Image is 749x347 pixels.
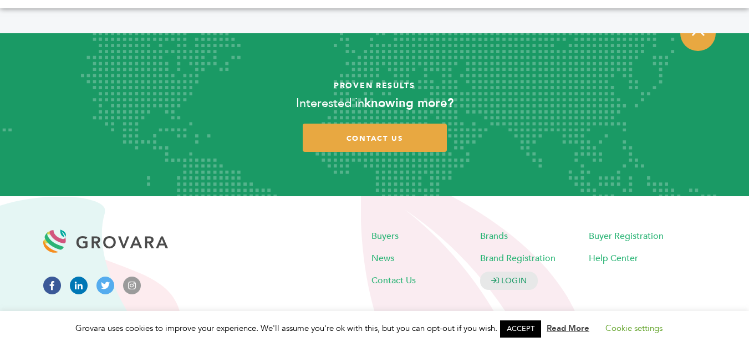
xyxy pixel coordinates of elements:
[75,323,674,334] span: Grovara uses cookies to improve your experience. We'll assume you're ok with this, but you can op...
[480,272,538,290] a: LOGIN
[371,252,394,264] a: News
[303,124,447,152] a: contact us
[589,252,638,264] a: Help Center
[500,320,541,338] a: ACCEPT
[371,230,399,242] a: Buyers
[605,323,663,334] a: Cookie settings
[371,274,416,287] a: Contact Us
[480,230,508,242] a: Brands
[589,230,664,242] a: Buyer Registration
[347,134,403,144] span: contact us
[480,252,556,264] a: Brand Registration
[296,95,364,111] span: Interested in
[547,323,589,334] a: Read More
